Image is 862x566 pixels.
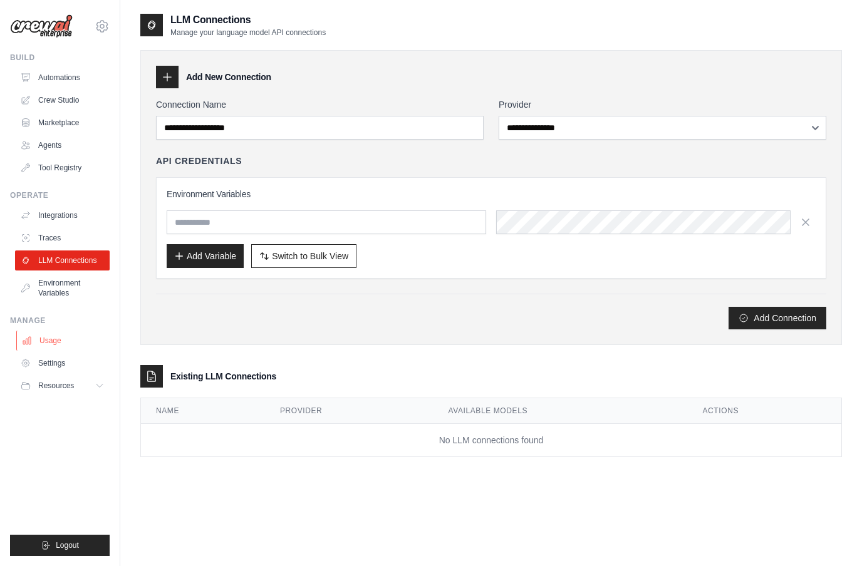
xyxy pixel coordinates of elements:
[15,250,110,270] a: LLM Connections
[170,28,326,38] p: Manage your language model API connections
[499,98,826,111] label: Provider
[729,307,826,329] button: Add Connection
[16,331,111,351] a: Usage
[167,188,816,200] h3: Environment Variables
[141,424,841,457] td: No LLM connections found
[170,13,326,28] h2: LLM Connections
[272,250,348,262] span: Switch to Bulk View
[15,158,110,178] a: Tool Registry
[10,190,110,200] div: Operate
[15,68,110,88] a: Automations
[15,353,110,373] a: Settings
[10,316,110,326] div: Manage
[56,540,79,550] span: Logout
[186,71,271,83] h3: Add New Connection
[265,398,434,424] th: Provider
[433,398,687,424] th: Available Models
[15,376,110,396] button: Resources
[15,113,110,133] a: Marketplace
[15,90,110,110] a: Crew Studio
[251,244,356,268] button: Switch to Bulk View
[167,244,244,268] button: Add Variable
[38,381,74,391] span: Resources
[15,135,110,155] a: Agents
[156,98,484,111] label: Connection Name
[10,535,110,556] button: Logout
[15,228,110,248] a: Traces
[170,370,276,383] h3: Existing LLM Connections
[10,14,73,38] img: Logo
[141,398,265,424] th: Name
[156,155,242,167] h4: API Credentials
[15,273,110,303] a: Environment Variables
[687,398,841,424] th: Actions
[15,205,110,225] a: Integrations
[10,53,110,63] div: Build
